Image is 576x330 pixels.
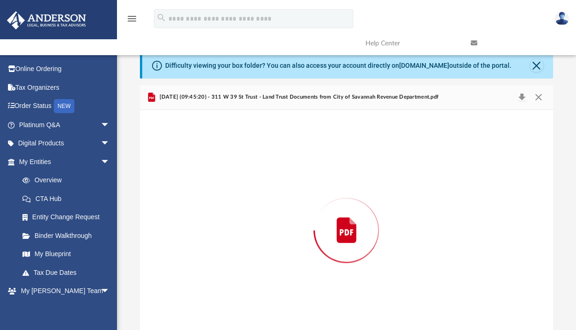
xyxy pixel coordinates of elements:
[399,62,449,69] a: [DOMAIN_NAME]
[358,25,464,62] a: Help Center
[13,226,124,245] a: Binder Walkthrough
[54,99,74,113] div: NEW
[126,18,138,24] a: menu
[513,91,530,104] button: Download
[530,91,547,104] button: Close
[13,208,124,227] a: Entity Change Request
[13,189,124,208] a: CTA Hub
[7,115,124,134] a: Platinum Q&Aarrow_drop_down
[7,78,124,97] a: Tax Organizers
[530,59,543,72] button: Close
[7,134,124,153] a: Digital Productsarrow_drop_down
[4,11,89,29] img: Anderson Advisors Platinum Portal
[101,115,119,135] span: arrow_drop_down
[13,171,124,190] a: Overview
[156,13,167,23] i: search
[13,263,124,282] a: Tax Due Dates
[101,152,119,172] span: arrow_drop_down
[157,93,438,101] span: [DATE] (09:45:20) - 311 W 39 St Trust - Land Trust Documents from City of Savannah Revenue Depart...
[555,12,569,25] img: User Pic
[7,282,119,301] a: My [PERSON_NAME] Teamarrow_drop_down
[101,282,119,301] span: arrow_drop_down
[7,97,124,116] a: Order StatusNEW
[7,60,124,79] a: Online Ordering
[101,134,119,153] span: arrow_drop_down
[165,61,511,71] div: Difficulty viewing your box folder? You can also access your account directly on outside of the p...
[13,245,119,264] a: My Blueprint
[7,152,124,171] a: My Entitiesarrow_drop_down
[126,13,138,24] i: menu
